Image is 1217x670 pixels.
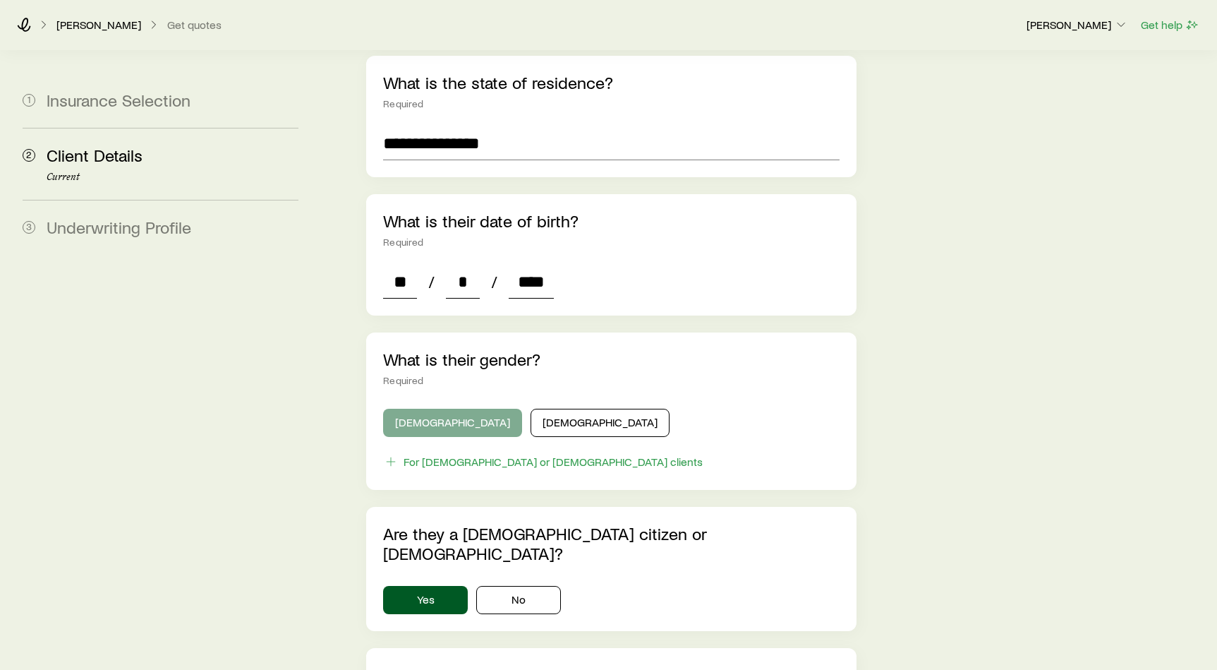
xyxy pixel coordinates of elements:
[1026,17,1129,34] button: [PERSON_NAME]
[383,524,840,563] p: Are they a [DEMOGRAPHIC_DATA] citizen or [DEMOGRAPHIC_DATA]?
[383,586,468,614] button: Yes
[485,272,503,292] span: /
[47,145,143,165] span: Client Details
[47,217,191,237] span: Underwriting Profile
[383,237,840,248] div: Required
[423,272,440,292] span: /
[383,73,840,92] p: What is the state of residence?
[1140,17,1200,33] button: Get help
[23,149,35,162] span: 2
[1027,18,1128,32] p: [PERSON_NAME]
[383,454,703,470] button: For [DEMOGRAPHIC_DATA] or [DEMOGRAPHIC_DATA] clients
[56,18,141,32] p: [PERSON_NAME]
[166,18,222,32] button: Get quotes
[383,375,840,386] div: Required
[383,211,840,231] p: What is their date of birth?
[23,221,35,234] span: 3
[23,94,35,107] span: 1
[47,90,190,110] span: Insurance Selection
[383,98,840,109] div: Required
[531,409,670,437] button: [DEMOGRAPHIC_DATA]
[476,586,561,614] button: No
[404,455,703,469] div: For [DEMOGRAPHIC_DATA] or [DEMOGRAPHIC_DATA] clients
[383,409,522,437] button: [DEMOGRAPHIC_DATA]
[383,349,840,369] p: What is their gender?
[47,172,298,183] p: Current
